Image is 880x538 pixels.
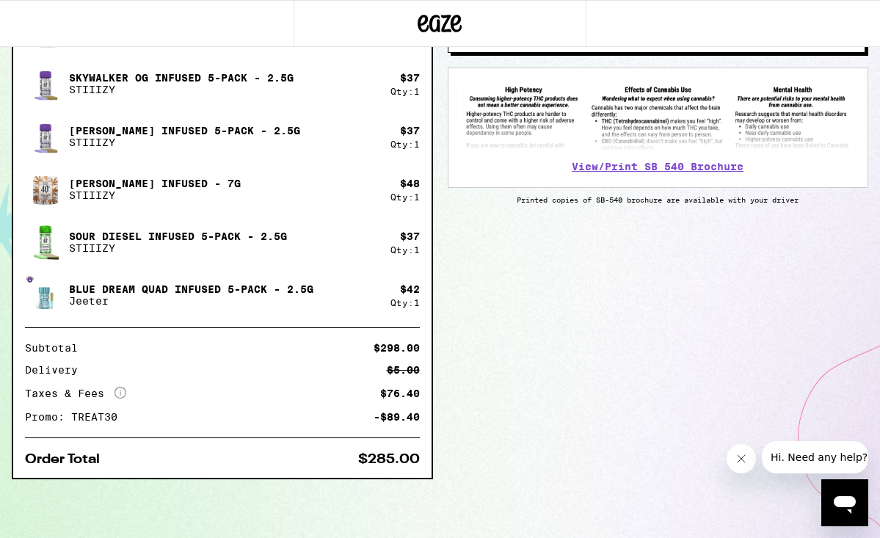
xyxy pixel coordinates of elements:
p: Printed copies of SB-540 brochure are available with your driver [448,195,869,204]
div: Qty: 1 [390,139,420,149]
img: Skywalker OG Infused 5-Pack - 2.5g [25,63,66,104]
p: STIIIZY [69,137,300,148]
div: Subtotal [25,343,88,353]
iframe: Button to launch messaging window [821,479,868,526]
img: King Louis XIII Infused - 7g [25,169,66,210]
div: $285.00 [358,453,420,466]
div: Qty: 1 [390,192,420,202]
div: Promo: TREAT30 [25,412,128,422]
div: $ 48 [400,178,420,189]
div: -$89.40 [374,412,420,422]
p: STIIIZY [69,189,241,201]
div: $ 37 [400,72,420,84]
img: King Louis XIII Infused 5-Pack - 2.5g [25,116,66,157]
iframe: Message from company [762,441,868,473]
div: $5.00 [387,365,420,375]
div: Delivery [25,365,88,375]
a: View/Print SB 540 Brochure [572,161,743,172]
p: Blue Dream Quad Infused 5-Pack - 2.5g [69,283,313,295]
img: Blue Dream Quad Infused 5-Pack - 2.5g [25,275,66,316]
iframe: Close message [727,444,756,473]
p: Skywalker OG Infused 5-Pack - 2.5g [69,72,294,84]
div: Qty: 1 [390,298,420,308]
img: Sour Diesel Infused 5-Pack - 2.5g [25,222,66,263]
p: STIIIZY [69,84,294,95]
div: $ 42 [400,283,420,295]
p: [PERSON_NAME] Infused - 7g [69,178,241,189]
p: STIIIZY [69,242,287,254]
div: $298.00 [374,343,420,353]
div: Taxes & Fees [25,387,126,400]
p: [PERSON_NAME] Infused 5-Pack - 2.5g [69,125,300,137]
div: Order Total [25,453,110,466]
p: Sour Diesel Infused 5-Pack - 2.5g [69,230,287,242]
p: Jeeter [69,295,313,307]
img: SB 540 Brochure preview [463,83,854,151]
div: $ 37 [400,230,420,242]
div: $76.40 [380,388,420,399]
div: Qty: 1 [390,245,420,255]
div: Qty: 1 [390,87,420,96]
div: $ 37 [400,125,420,137]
